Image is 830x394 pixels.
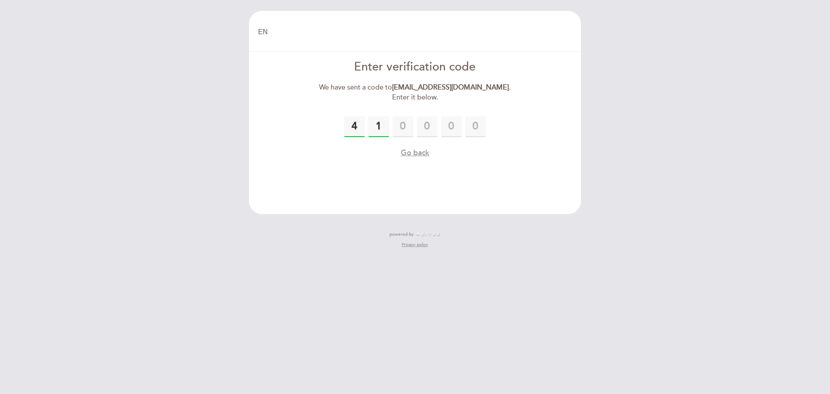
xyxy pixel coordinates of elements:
[465,116,486,137] input: 0
[316,83,514,103] div: We have sent a code to . Enter it below.
[441,116,462,137] input: 0
[416,232,441,237] img: MEITRE
[368,116,389,137] input: 0
[393,116,413,137] input: 0
[402,242,428,248] a: Privacy policy
[344,116,365,137] input: 0
[417,116,437,137] input: 0
[316,59,514,76] div: Enter verification code
[392,83,509,92] strong: [EMAIL_ADDRESS][DOMAIN_NAME]
[389,231,414,237] span: powered by
[389,231,441,237] a: powered by
[401,147,429,158] button: Go back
